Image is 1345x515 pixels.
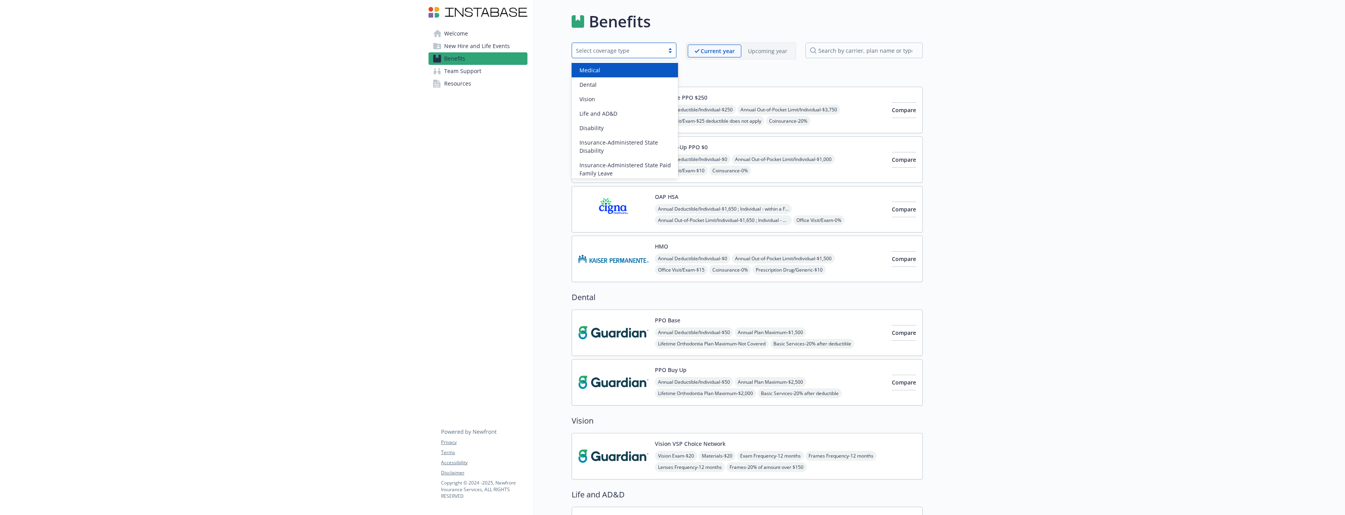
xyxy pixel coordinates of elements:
h1: Benefits [589,10,651,33]
div: Select coverage type [576,46,660,55]
button: Compare [892,152,916,168]
span: Annual Deductible/Individual - $50 [655,377,733,387]
span: Materials - $20 [699,451,735,461]
input: search by carrier, plan name or type [805,43,923,58]
span: Annual Plan Maximum - $2,500 [735,377,806,387]
span: Annual Deductible/Individual - $50 [655,327,733,337]
img: Guardian carrier logo [578,366,649,399]
span: Compare [892,156,916,163]
span: Compare [892,206,916,213]
span: Basic Services - 20% after deductible [770,339,854,349]
span: Medical [579,66,600,74]
span: Vision [579,95,595,103]
button: OAP Base PPO $250 [655,93,707,102]
span: Compare [892,106,916,114]
h2: Vision [572,415,923,427]
span: Lifetime Orthodontia Plan Maximum - Not Covered [655,339,769,349]
button: PPO Buy Up [655,366,687,374]
span: Life and AD&D [579,109,617,118]
span: Vision Exam - $20 [655,451,697,461]
span: Office Visit/Exam - 0% [793,215,845,225]
p: Upcoming year [748,47,787,55]
button: Vision VSP Choice Network [655,440,726,448]
span: Lenses Frequency - 12 months [655,462,725,472]
button: Compare [892,325,916,341]
span: Frames - 20% of amount over $150 [726,462,807,472]
span: Annual Out-of-Pocket Limit/Individual - $1,650 ; Individual - within a Family: $3,300 [655,215,792,225]
span: Lifetime Orthodontia Plan Maximum - $2,000 [655,388,756,398]
h2: Medical [572,69,923,80]
span: Annual Deductible/Individual - $0 [655,254,730,263]
span: Welcome [444,27,468,40]
img: Guardian carrier logo [578,316,649,349]
span: Prescription Drug/Generic - $10 [753,265,826,275]
a: Team Support [429,65,527,77]
a: Privacy [441,439,527,446]
a: Accessibility [441,459,527,466]
button: OAP HSA [655,193,678,201]
a: Resources [429,77,527,90]
span: Compare [892,329,916,336]
span: Coinsurance - 20% [766,116,811,126]
a: Benefits [429,52,527,65]
span: Compare [892,379,916,386]
span: Annual Deductible/Individual - $1,650 ; Individual - within a Family: $3,300 [655,204,792,214]
span: Disability [579,124,604,132]
img: Guardian carrier logo [578,440,649,473]
span: Office Visit/Exam - $15 [655,265,708,275]
span: Annual Deductible/Individual - $0 [655,154,730,164]
button: Compare [892,251,916,267]
span: Benefits [444,52,465,65]
button: Compare [892,102,916,118]
h2: Life and AD&D [572,489,923,501]
span: Office Visit/Exam - $10 [655,166,708,175]
span: Team Support [444,65,481,77]
p: Current year [701,47,735,55]
button: OAP Buy-Up PPO $0 [655,143,708,151]
span: Frames Frequency - 12 months [805,451,877,461]
button: Compare [892,375,916,390]
a: New Hire and Life Events [429,40,527,52]
button: HMO [655,242,668,250]
img: CIGNA carrier logo [578,193,649,226]
p: Copyright © 2024 - 2025 , Newfront Insurance Services, ALL RIGHTS RESERVED [441,479,527,499]
span: Coinsurance - 0% [709,166,751,175]
span: Basic Services - 20% after deductible [758,388,842,398]
span: Dental [579,80,597,89]
h2: Dental [572,291,923,303]
span: Annual Deductible/Individual - $250 [655,105,736,114]
button: Compare [892,202,916,217]
span: Insurance-Administered State Disability [579,138,673,155]
a: Welcome [429,27,527,40]
a: Disclaimer [441,469,527,476]
span: Exam Frequency - 12 months [737,451,804,461]
span: Annual Out-of-Pocket Limit/Individual - $3,750 [737,105,840,114]
span: Resources [444,77,471,90]
span: Office Visit/Exam - $25 deductible does not apply [655,116,764,126]
span: Coinsurance - 0% [709,265,751,275]
a: Terms [441,449,527,456]
span: Compare [892,255,916,263]
button: PPO Base [655,316,680,324]
span: Annual Plan Maximum - $1,500 [735,327,806,337]
span: Annual Out-of-Pocket Limit/Individual - $1,000 [732,154,835,164]
img: Kaiser Permanente Insurance Company carrier logo [578,242,649,275]
span: Insurance-Administered State Paid Family Leave [579,161,673,177]
span: Annual Out-of-Pocket Limit/Individual - $1,500 [732,254,835,263]
span: New Hire and Life Events [444,40,510,52]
